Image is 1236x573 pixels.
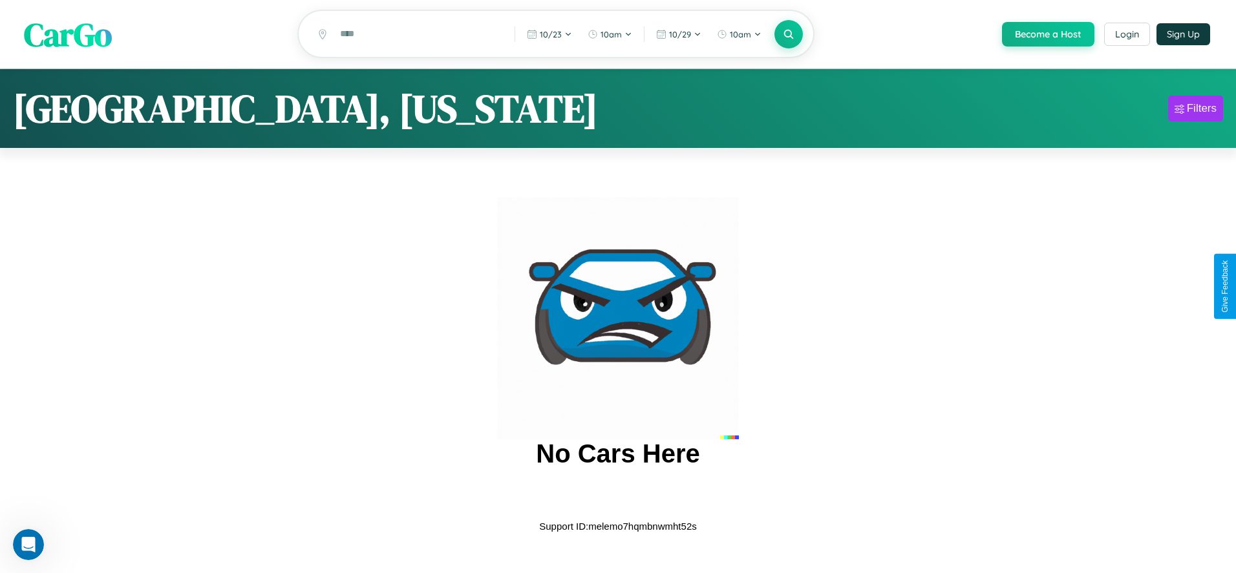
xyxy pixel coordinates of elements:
span: 10 / 23 [540,29,562,39]
button: Sign Up [1156,23,1210,45]
h2: No Cars Here [536,439,699,468]
button: Become a Host [1002,22,1094,47]
span: 10am [601,29,622,39]
img: car [497,197,739,439]
button: 10am [710,24,768,45]
button: 10/23 [520,24,579,45]
div: Give Feedback [1220,260,1230,313]
button: 10/29 [650,24,708,45]
h1: [GEOGRAPHIC_DATA], [US_STATE] [13,82,598,135]
span: 10 / 29 [669,29,691,39]
p: Support ID: melemo7hqmbnwmht52s [539,517,696,535]
span: 10am [730,29,751,39]
button: 10am [581,24,639,45]
span: CarGo [24,12,112,56]
button: Login [1104,23,1150,46]
button: Filters [1168,96,1223,121]
iframe: Intercom live chat [13,529,44,560]
div: Filters [1187,102,1217,115]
